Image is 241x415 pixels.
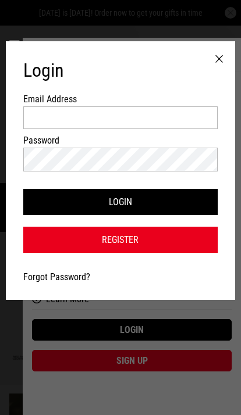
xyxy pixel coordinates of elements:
label: Email Address [23,94,217,105]
button: Open LiveChat chat widget [9,5,44,40]
a: Forgot Password? [23,271,90,282]
a: Register [23,227,217,253]
h1: Login [23,59,217,82]
label: Password [23,135,217,146]
button: Login [23,189,217,215]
